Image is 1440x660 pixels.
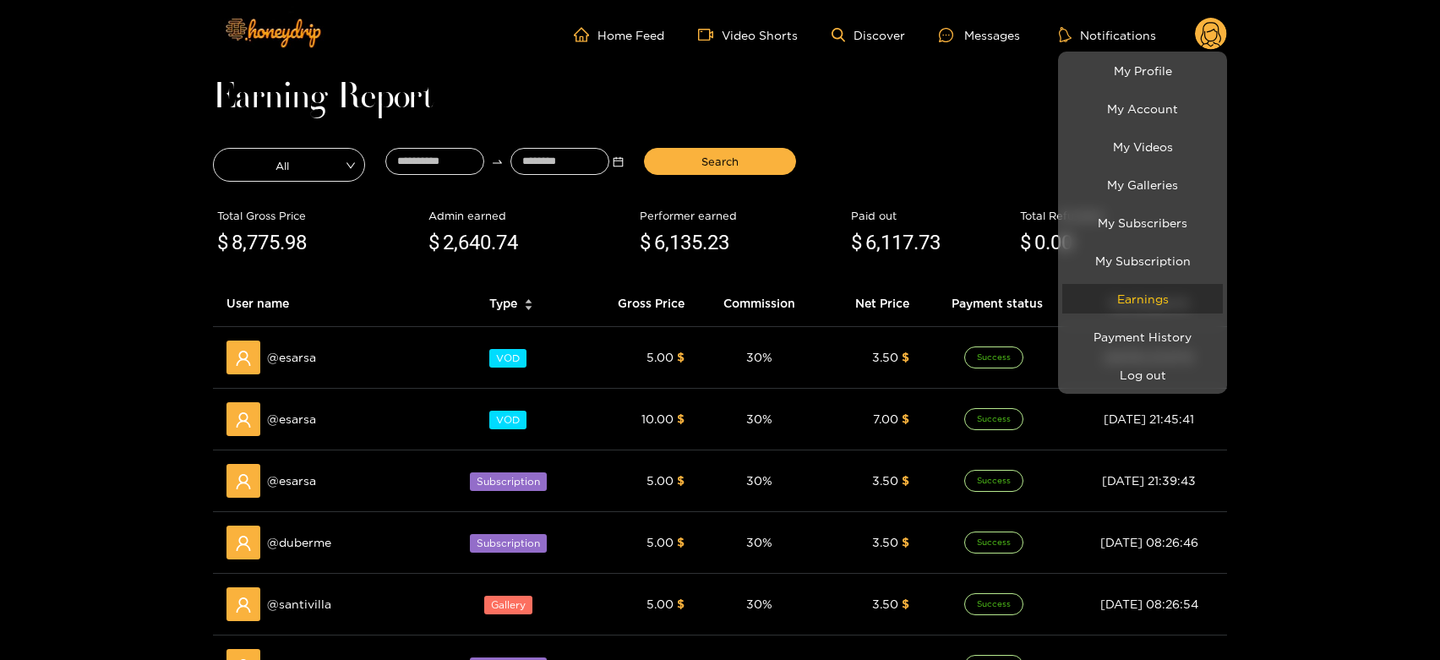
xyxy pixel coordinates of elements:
[1062,360,1223,390] button: Log out
[1062,208,1223,237] a: My Subscribers
[1062,56,1223,85] a: My Profile
[1062,94,1223,123] a: My Account
[1062,322,1223,352] a: Payment History
[1062,246,1223,275] a: My Subscription
[1062,132,1223,161] a: My Videos
[1062,170,1223,199] a: My Galleries
[1062,284,1223,314] a: Earnings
